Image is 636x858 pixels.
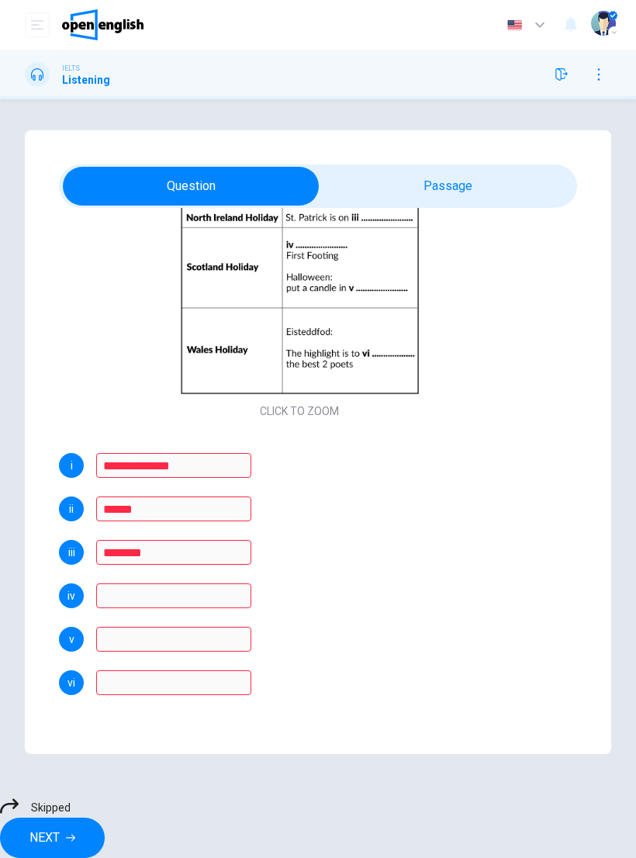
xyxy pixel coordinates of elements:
[69,503,74,514] span: ii
[62,63,80,74] span: IELTS
[68,547,75,558] span: iii
[505,19,524,31] img: en
[71,460,73,471] span: i
[25,12,50,37] button: open mobile menu
[67,590,75,601] span: iv
[69,634,74,645] span: v
[31,801,71,814] span: Skipped
[29,827,60,849] span: NEXT
[67,677,75,688] span: vi
[591,11,616,36] img: Profile picture
[62,9,143,40] img: OpenEnglish logo
[62,74,110,86] h1: Listening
